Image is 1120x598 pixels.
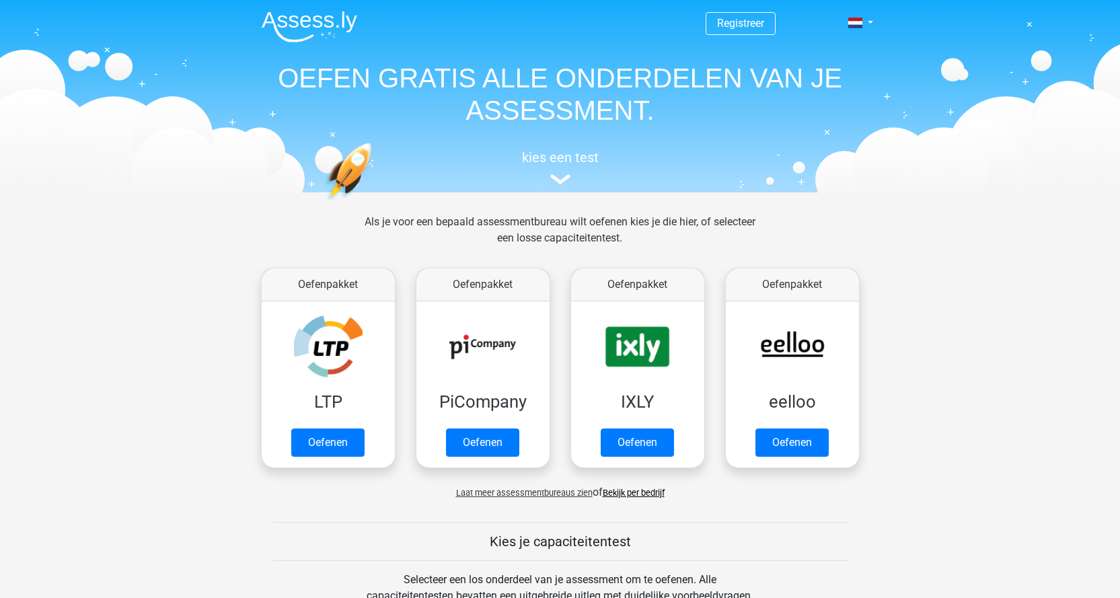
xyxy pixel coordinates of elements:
div: Als je voor een bepaald assessmentbureau wilt oefenen kies je die hier, of selecteer een losse ca... [354,214,766,262]
h1: OEFEN GRATIS ALLE ONDERDELEN VAN JE ASSESSMENT. [251,62,870,126]
a: Oefenen [601,428,674,457]
img: assessment [550,174,570,184]
div: of [251,474,870,500]
h5: Kies je capaciteitentest [273,533,848,550]
a: Oefenen [446,428,519,457]
h5: kies een test [251,149,870,165]
a: Bekijk per bedrijf [603,488,665,498]
img: oefenen [325,143,424,264]
span: Laat meer assessmentbureaus zien [456,488,593,498]
a: Oefenen [755,428,829,457]
a: Registreer [717,17,764,30]
img: Assessly [262,11,357,42]
a: kies een test [251,149,870,185]
a: Oefenen [291,428,365,457]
